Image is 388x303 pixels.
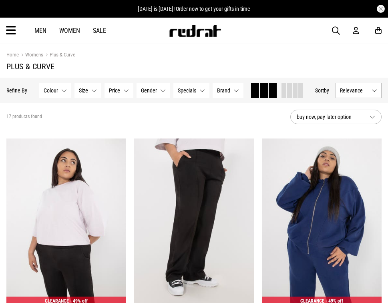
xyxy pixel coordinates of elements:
[74,83,101,98] button: Size
[19,52,43,59] a: Womens
[213,83,243,98] button: Brand
[336,83,382,98] button: Relevance
[324,87,329,94] span: by
[6,87,27,94] p: Refine By
[39,83,71,98] button: Colour
[109,87,120,94] span: Price
[178,87,196,94] span: Specials
[173,83,209,98] button: Specials
[59,27,80,34] a: Women
[169,25,221,37] img: Redrat logo
[34,27,46,34] a: Men
[138,6,250,12] span: [DATE] is [DATE]! Order now to get your gifts in time
[217,87,230,94] span: Brand
[93,27,106,34] a: Sale
[44,87,58,94] span: Colour
[105,83,133,98] button: Price
[315,86,329,95] button: Sortby
[141,87,157,94] span: Gender
[297,112,363,122] span: buy now, pay later option
[6,62,382,71] h1: Plus & Curve
[6,52,19,58] a: Home
[137,83,170,98] button: Gender
[6,114,42,120] span: 17 products found
[43,52,75,59] a: Plus & Curve
[340,87,368,94] span: Relevance
[79,87,88,94] span: Size
[290,110,382,124] button: buy now, pay later option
